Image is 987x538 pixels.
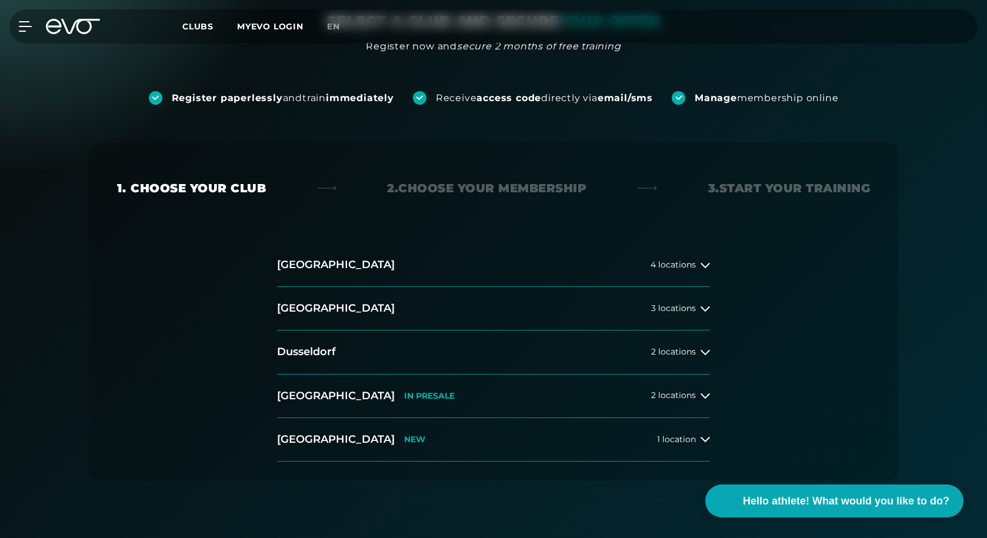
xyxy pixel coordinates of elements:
[436,92,477,103] font: Receive
[302,92,326,103] font: train
[651,303,656,313] font: 3
[283,92,302,103] font: and
[695,92,737,103] font: Manage
[598,92,653,103] font: email/sms
[657,434,660,445] font: 1
[327,20,354,34] a: en
[277,345,336,358] font: Dusseldorf
[541,92,598,103] font: directly via
[277,375,710,418] button: [GEOGRAPHIC_DATA]IN PRESALE2 locations
[277,433,395,446] font: [GEOGRAPHIC_DATA]
[404,390,455,401] font: IN PRESALE
[658,390,696,400] font: locations
[705,484,963,517] button: Hello athlete! What would you like to do?
[658,303,696,313] font: locations
[277,330,710,374] button: Dusseldorf2 locations
[743,495,949,507] font: Hello athlete! What would you like to do?
[182,21,214,32] font: Clubs
[277,243,710,287] button: [GEOGRAPHIC_DATA]4 locations
[277,287,710,330] button: [GEOGRAPHIC_DATA]3 locations
[117,181,126,195] font: 1.
[237,21,304,32] a: MYEVO LOGIN
[277,258,395,271] font: [GEOGRAPHIC_DATA]
[387,181,398,195] font: 2.
[398,181,586,195] font: Choose your membership
[719,181,871,195] font: Start your training
[131,181,266,195] font: Choose your club
[277,302,395,315] font: [GEOGRAPHIC_DATA]
[658,346,696,357] font: locations
[737,92,839,103] font: membership online
[662,434,696,445] font: location
[327,21,340,32] font: en
[326,92,394,103] font: immediately
[658,259,696,270] font: locations
[172,92,283,103] font: Register paperlessly
[277,418,710,462] button: [GEOGRAPHIC_DATA]NEW1 location
[476,92,541,103] font: access code
[182,21,237,32] a: Clubs
[708,181,719,195] font: 3.
[651,346,656,357] font: 2
[404,434,425,445] font: NEW
[277,389,395,402] font: [GEOGRAPHIC_DATA]
[651,390,656,400] font: 2
[651,259,656,270] font: 4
